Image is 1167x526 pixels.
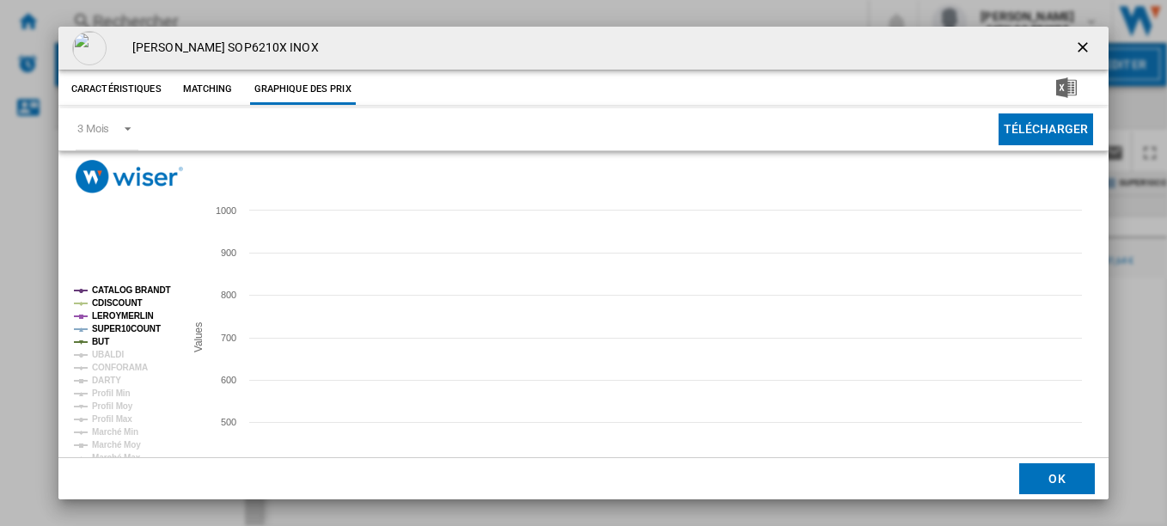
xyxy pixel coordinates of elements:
md-dialog: Product popup [58,27,1109,500]
tspan: 900 [221,248,236,258]
tspan: 700 [221,333,236,343]
button: Télécharger [999,113,1094,145]
button: getI18NText('BUTTONS.CLOSE_DIALOG') [1067,31,1102,65]
tspan: 1000 [216,205,236,216]
tspan: CDISCOUNT [92,298,143,308]
tspan: Profil Moy [92,401,133,411]
tspan: Values [192,322,205,352]
div: 3 Mois [77,122,109,135]
tspan: SUPER10COUNT [92,324,161,333]
h4: [PERSON_NAME] SOP6210X INOX [124,40,319,57]
tspan: BUT [92,337,109,346]
img: 108042699_7810309193.jpg [72,31,107,65]
tspan: 600 [221,375,236,385]
tspan: CONFORAMA [92,363,148,372]
img: excel-24x24.png [1056,77,1077,98]
button: Graphique des prix [250,74,356,105]
tspan: Profil Max [92,414,132,424]
tspan: Profil Min [92,388,131,398]
img: logo_wiser_300x94.png [76,160,183,193]
tspan: CATALOG BRANDT [92,285,171,295]
button: Télécharger au format Excel [1029,74,1104,105]
button: OK [1019,463,1095,494]
tspan: Marché Moy [92,440,141,450]
tspan: Marché Min [92,427,138,437]
tspan: LEROYMERLIN [92,311,154,321]
tspan: DARTY [92,376,121,385]
button: Caractéristiques [67,74,166,105]
tspan: 800 [221,290,236,300]
ng-md-icon: getI18NText('BUTTONS.CLOSE_DIALOG') [1074,39,1095,59]
tspan: 500 [221,417,236,427]
tspan: Marché Max [92,453,141,462]
button: Matching [170,74,246,105]
tspan: UBALDI [92,350,124,359]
